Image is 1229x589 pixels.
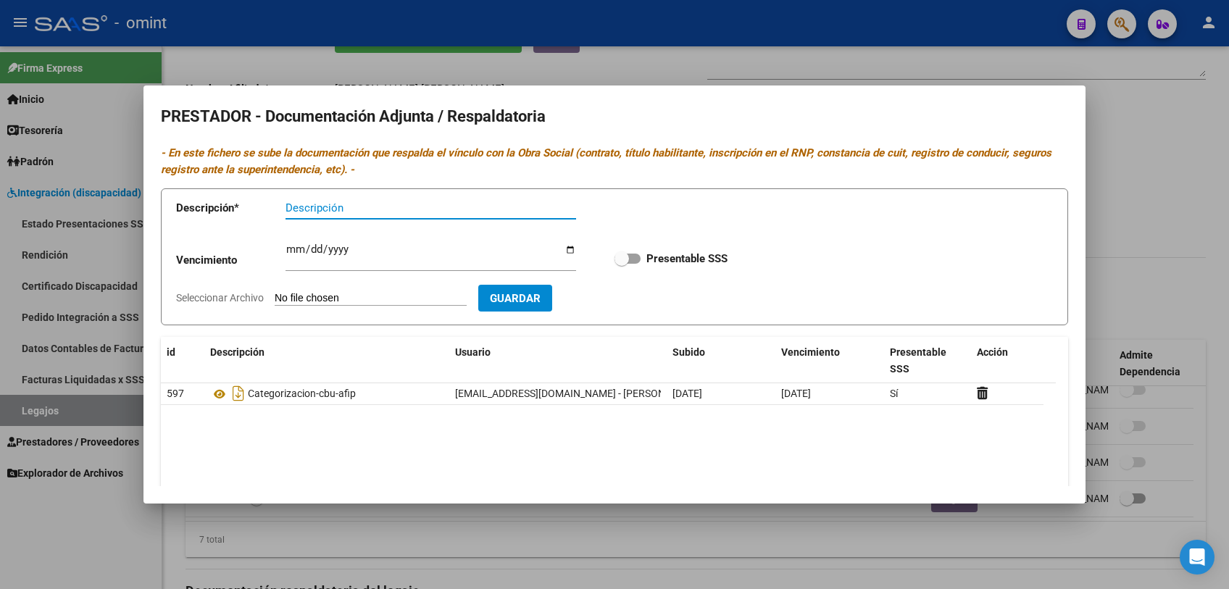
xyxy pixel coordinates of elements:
span: Usuario [455,346,491,358]
strong: Presentable SSS [646,252,728,265]
span: Sí [890,388,898,399]
i: Descargar documento [229,382,248,405]
span: 597 [167,388,184,399]
datatable-header-cell: id [161,337,204,385]
button: Guardar [478,285,552,312]
datatable-header-cell: Acción [971,337,1043,385]
span: Acción [977,346,1008,358]
span: Vencimiento [781,346,840,358]
span: Subido [672,346,705,358]
datatable-header-cell: Usuario [449,337,667,385]
span: Guardar [490,292,541,305]
div: Open Intercom Messenger [1180,540,1215,575]
datatable-header-cell: Descripción [204,337,449,385]
p: Descripción [176,200,286,217]
span: [DATE] [781,388,811,399]
datatable-header-cell: Vencimiento [775,337,884,385]
span: Seleccionar Archivo [176,292,264,304]
span: Categorizacion-cbu-afip [248,388,356,400]
i: - En este fichero se sube la documentación que respalda el vínculo con la Obra Social (contrato, ... [161,146,1051,176]
span: [DATE] [672,388,702,399]
span: Presentable SSS [890,346,946,375]
span: Descripción [210,346,264,358]
span: id [167,346,175,358]
p: Vencimiento [176,252,286,269]
h2: PRESTADOR - Documentación Adjunta / Respaldatoria [161,103,1068,130]
datatable-header-cell: Subido [667,337,775,385]
span: [EMAIL_ADDRESS][DOMAIN_NAME] - [PERSON_NAME] [455,388,701,399]
datatable-header-cell: Presentable SSS [884,337,971,385]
